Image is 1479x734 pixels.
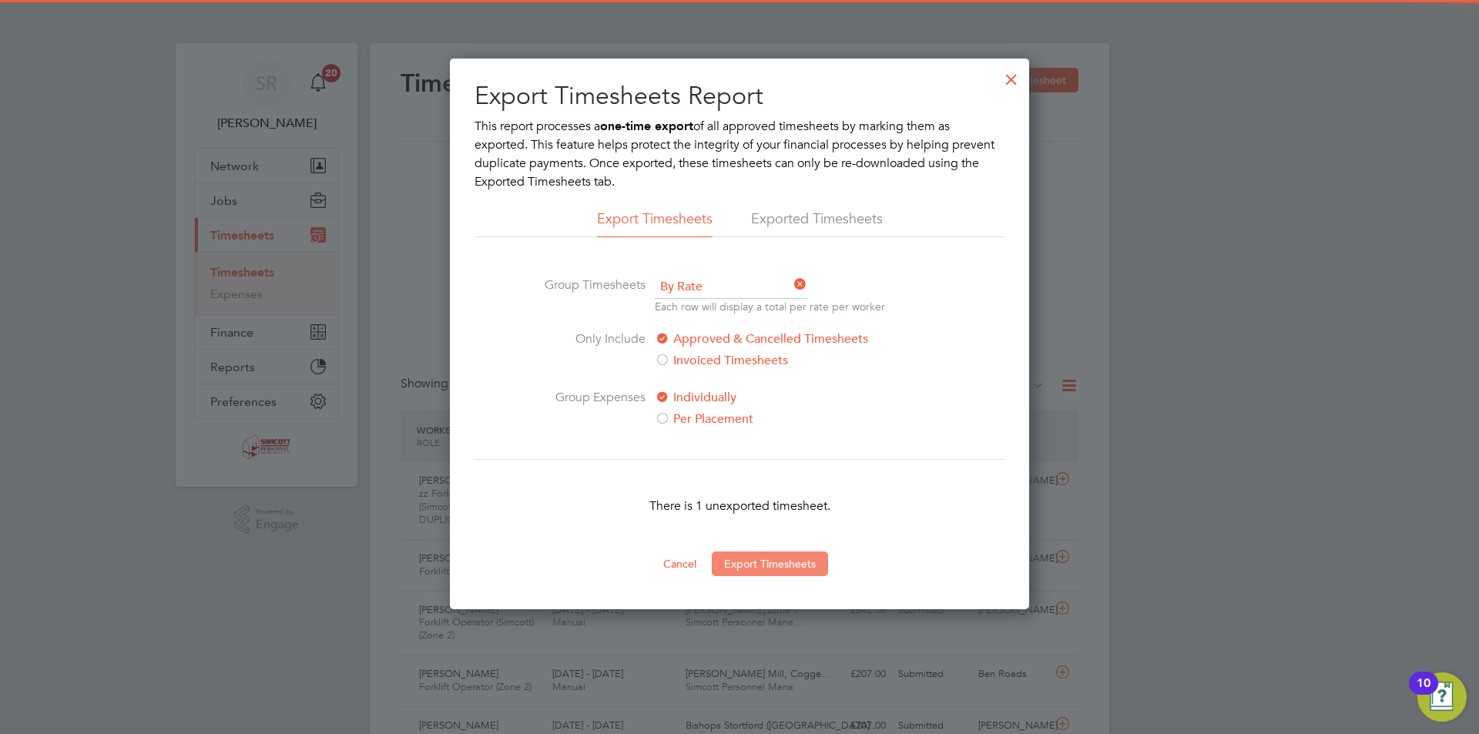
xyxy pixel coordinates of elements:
[530,276,646,311] label: Group Timesheets
[712,551,828,576] button: Export Timesheets
[597,209,713,237] li: Export Timesheets
[655,299,885,314] p: Each row will display a total per rate per worker
[655,388,913,407] label: Individually
[475,80,1004,112] h2: Export Timesheets Report
[655,330,913,348] label: Approved & Cancelled Timesheets
[1417,683,1430,703] div: 10
[530,330,646,370] label: Only Include
[751,209,883,237] li: Exported Timesheets
[1417,672,1467,722] button: Open Resource Center, 10 new notifications
[530,388,646,428] label: Group Expenses
[655,351,913,370] label: Invoiced Timesheets
[475,497,1004,515] p: There is 1 unexported timesheet.
[600,119,693,133] b: one-time export
[475,117,1004,191] p: This report processes a of all approved timesheets by marking them as exported. This feature help...
[655,410,913,428] label: Per Placement
[651,551,709,576] button: Cancel
[655,276,807,299] span: By Rate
